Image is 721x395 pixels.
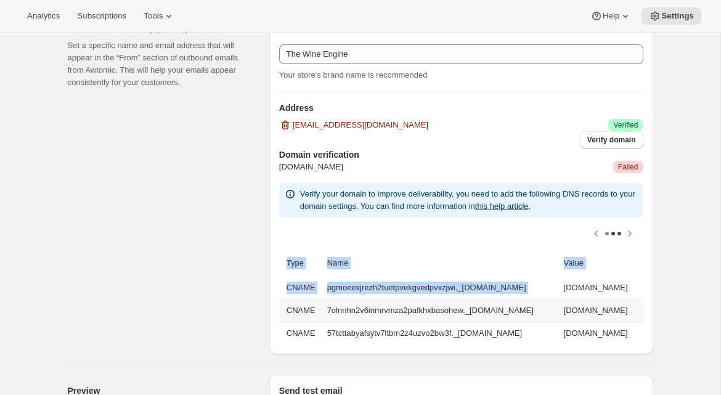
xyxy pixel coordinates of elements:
button: Verify domain [580,131,643,149]
button: Analytics [20,7,67,25]
p: Verify your domain to improve deliverability, you need to add the following DNS records to your d... [300,188,638,213]
span: Settings [661,11,694,21]
span: [EMAIL_ADDRESS][DOMAIN_NAME] [293,119,428,131]
td: [DOMAIN_NAME] [560,277,643,299]
td: [DOMAIN_NAME] [560,322,643,344]
p: Set a specific name and email address that will appear in the “From” section of outbound emails f... [68,39,250,89]
td: 7olnnhn2v6inmrvmza2pafkhxbasohew._[DOMAIN_NAME] [324,299,560,322]
th: Type [279,250,324,277]
span: Verified [613,120,638,130]
h3: Address [279,102,643,114]
th: Value [560,250,643,277]
button: Settings [642,7,701,25]
a: this help article [475,202,529,211]
span: Failed [618,162,638,172]
th: CNAME [279,322,324,344]
h3: Domain verification [279,149,643,161]
span: Analytics [27,11,60,21]
span: Subscriptions [77,11,126,21]
td: 57tcttabyafsytv7ltbm2z4uzvo2bw3f._[DOMAIN_NAME] [324,322,560,344]
button: Scroll table left one column [588,225,605,242]
span: Verify domain [587,135,636,145]
button: Scroll table right one column [621,225,638,242]
button: Tools [136,7,182,25]
th: CNAME [279,299,324,322]
button: Help [583,7,639,25]
th: CNAME [279,277,324,299]
button: Subscriptions [70,7,134,25]
td: [DOMAIN_NAME] [560,299,643,322]
span: Tools [144,11,163,21]
span: [DOMAIN_NAME] [279,161,343,173]
td: pgmoeexjrezh2tuetpvekgvedpvxzjwi._[DOMAIN_NAME] [324,277,560,299]
th: Name [324,250,560,277]
span: Your store’s brand name is recommended [279,70,428,79]
button: [EMAIL_ADDRESS][DOMAIN_NAME] [272,115,436,135]
span: Help [603,11,619,21]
